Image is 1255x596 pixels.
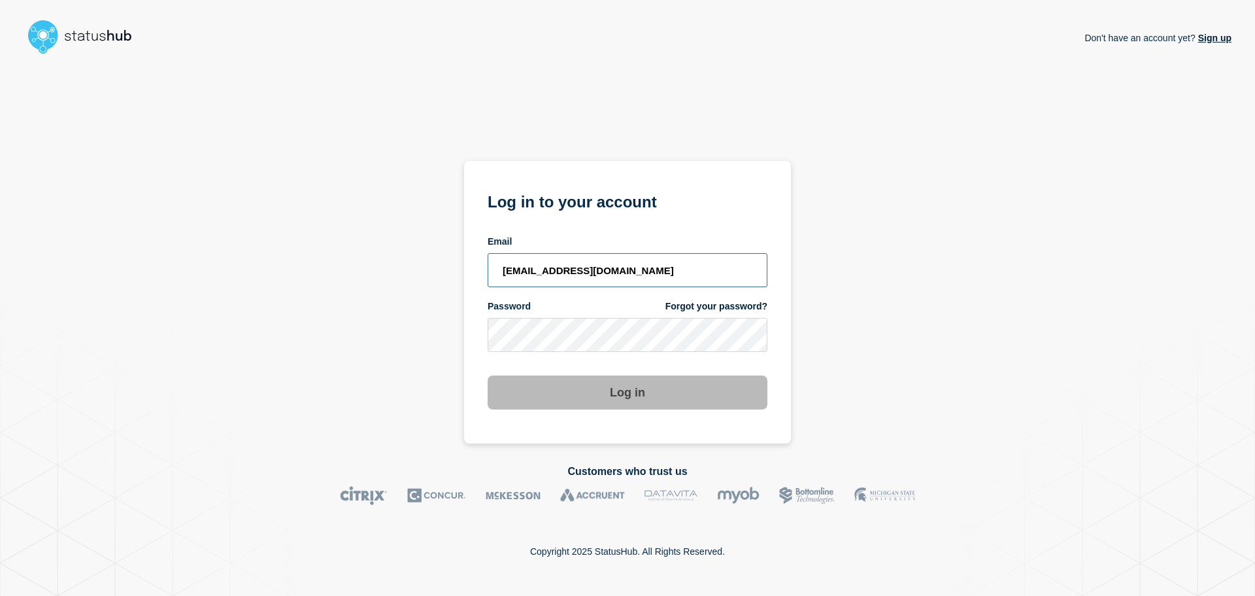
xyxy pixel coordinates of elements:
p: Don't have an account yet? [1084,22,1231,54]
span: Email [488,236,512,248]
img: Bottomline logo [779,486,835,505]
span: Password [488,300,531,313]
input: email input [488,253,767,287]
img: McKesson logo [486,486,541,505]
img: DataVita logo [644,486,697,505]
p: Copyright 2025 StatusHub. All Rights Reserved. [530,546,725,557]
img: StatusHub logo [24,16,148,58]
a: Forgot your password? [665,300,767,313]
img: Concur logo [407,486,466,505]
input: password input [488,318,767,352]
a: Sign up [1196,33,1231,43]
h2: Customers who trust us [24,466,1231,478]
img: Citrix logo [340,486,388,505]
img: MSU logo [854,486,915,505]
button: Log in [488,376,767,410]
h1: Log in to your account [488,188,767,213]
img: Accruent logo [560,486,625,505]
img: myob logo [717,486,760,505]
